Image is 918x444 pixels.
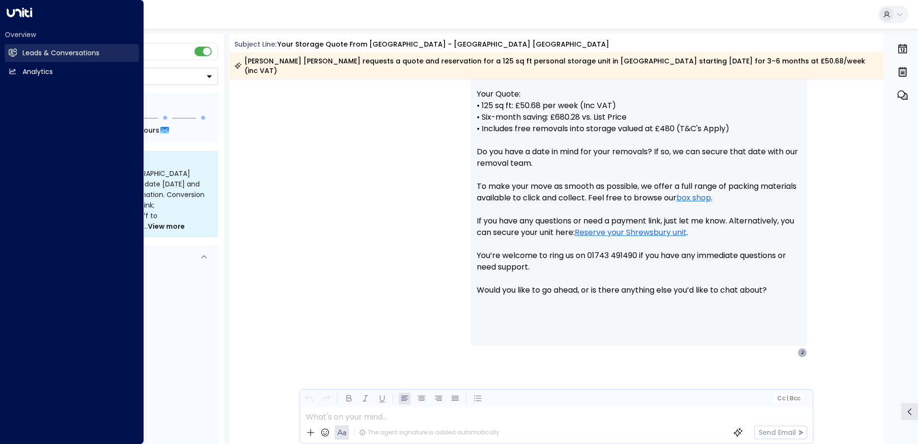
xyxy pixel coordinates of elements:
[148,221,185,232] span: View more
[773,394,804,403] button: Cc|Bcc
[786,395,788,402] span: |
[234,39,277,49] span: Subject Line:
[23,48,99,58] h2: Leads & Conversations
[477,65,801,308] p: Hi [PERSON_NAME], Your Quote: • 125 sq ft: £50.68 per week (Inc VAT) • Six-month saving: £680.28 ...
[575,227,687,238] a: Reserve your Shrewsbury unit
[5,30,139,39] h2: Overview
[97,125,159,136] span: In about 23 hours
[5,63,139,81] a: Analytics
[5,44,139,62] a: Leads & Conversations
[234,56,878,75] div: [PERSON_NAME] [PERSON_NAME] requests a quote and reservation for a 125 sq ft personal storage uni...
[320,393,332,405] button: Redo
[359,428,499,437] div: The agent signature is added automatically
[47,100,210,111] div: Follow Up Sequence
[676,192,711,204] a: box shop
[47,125,210,136] div: Next Follow Up:
[777,395,800,402] span: Cc Bcc
[278,39,609,49] div: Your storage quote from [GEOGRAPHIC_DATA] - [GEOGRAPHIC_DATA] [GEOGRAPHIC_DATA]
[797,348,807,358] div: J
[23,67,53,77] h2: Analytics
[303,393,315,405] button: Undo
